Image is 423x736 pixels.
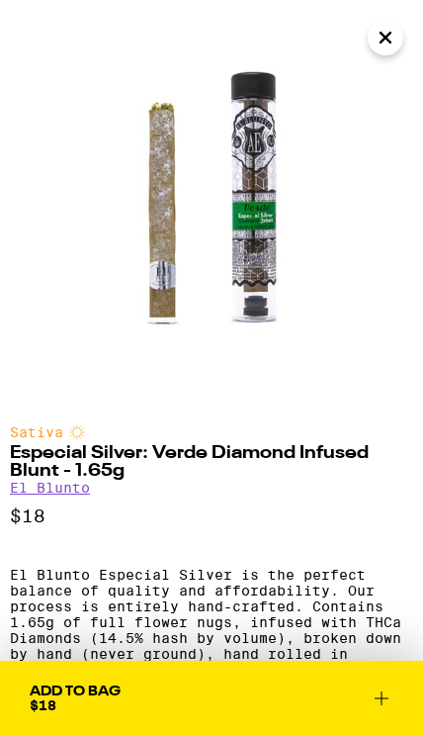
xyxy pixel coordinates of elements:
[30,697,56,713] span: $18
[10,424,413,440] div: Sativa
[10,444,413,480] h2: Especial Silver: Verde Diamond Infused Blunt - 1.65g
[14,15,163,34] span: Hi. Need any help?
[368,20,403,55] button: Close
[69,424,85,440] img: sativaColor.svg
[10,506,413,527] p: $18
[10,480,90,496] a: El Blunto
[30,685,121,698] div: Add To Bag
